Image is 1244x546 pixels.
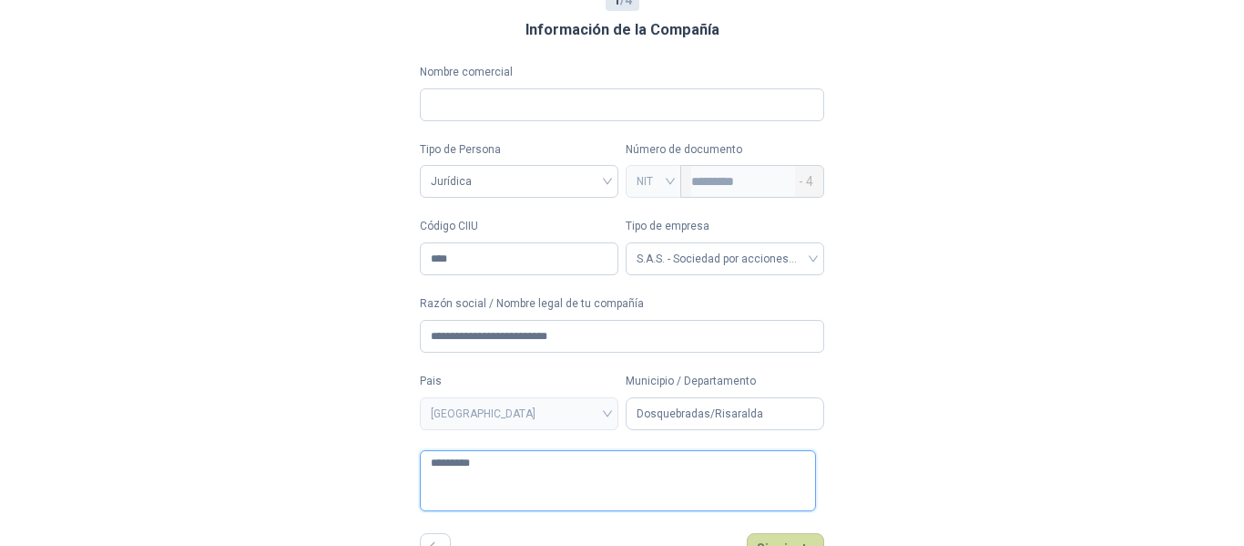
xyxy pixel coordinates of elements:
label: Tipo de empresa [626,218,824,235]
label: Razón social / Nombre legal de tu compañía [420,295,824,313]
span: Jurídica [431,168,607,195]
label: Código CIIU [420,218,618,235]
label: Tipo de Persona [420,141,618,159]
label: Pais [420,373,618,390]
span: COLOMBIA [431,400,607,428]
p: Número de documento [626,141,824,159]
span: S.A.S. - Sociedad por acciones simplificada [637,245,813,273]
label: Municipio / Departamento [626,373,824,390]
span: NIT [637,168,670,195]
label: Nombre comercial [420,64,824,81]
span: - 4 [799,166,813,197]
h3: Información de la Compañía [525,18,719,42]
